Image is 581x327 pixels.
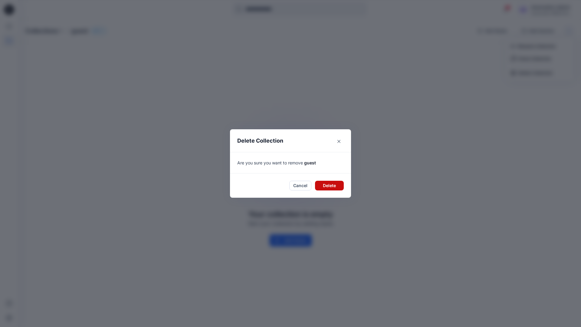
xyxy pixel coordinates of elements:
[237,160,344,166] p: Are you sure you want to remove
[315,181,344,190] button: Delete
[289,181,311,190] button: Cancel
[230,129,351,152] header: Delete Collection
[334,137,344,146] button: Close
[304,160,316,165] span: guest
